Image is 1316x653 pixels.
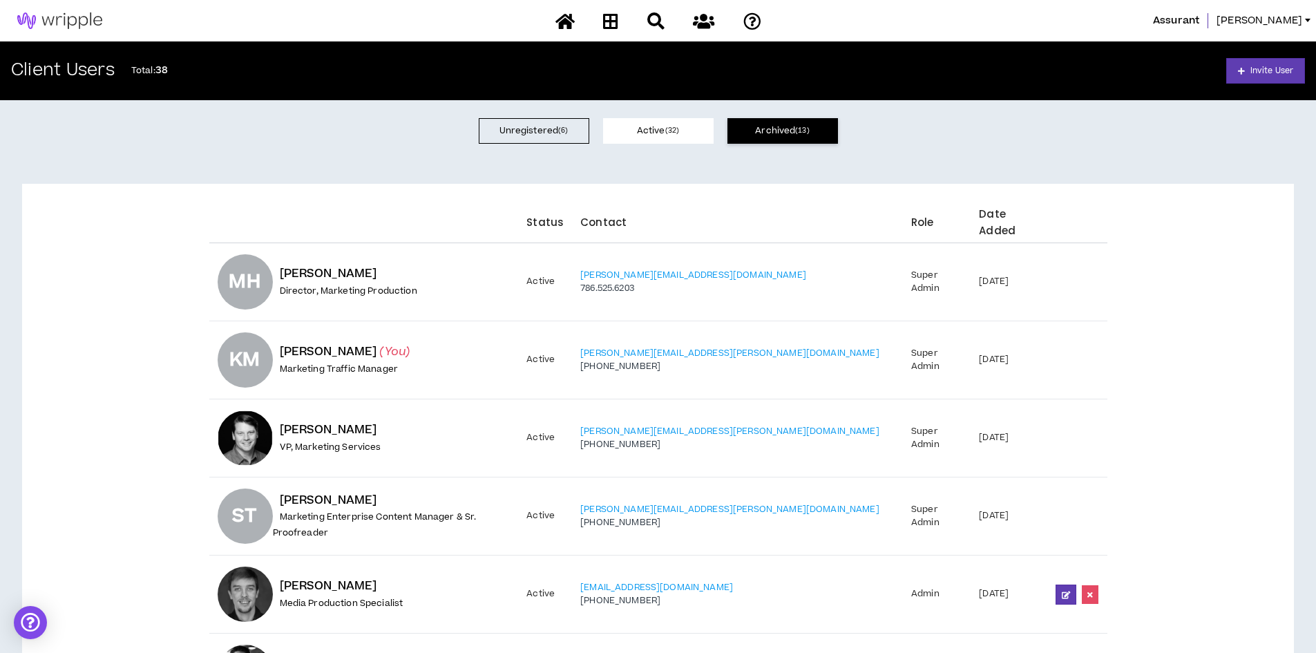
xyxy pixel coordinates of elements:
[665,124,680,138] small: ( 32 )
[1226,58,1305,84] a: Invite User
[795,124,810,138] small: ( 13 )
[280,363,399,375] span: Marketing Traffic Manager
[280,343,410,360] span: [PERSON_NAME]
[580,425,879,437] a: [PERSON_NAME][EMAIL_ADDRESS][PERSON_NAME][DOMAIN_NAME]
[971,321,1047,399] td: [DATE]
[218,254,273,310] div: Michael H.
[903,399,971,477] td: Super Admin
[580,282,634,294] a: 786.525.6203
[280,422,377,438] span: [PERSON_NAME]
[518,477,572,556] td: Active
[518,556,572,634] td: Active
[11,61,115,81] h2: Client Users
[518,195,572,243] th: Status
[903,321,971,399] td: Super Admin
[1250,64,1293,77] span: Invite User
[903,477,971,556] td: Super Admin
[280,578,377,594] span: [PERSON_NAME]
[280,265,377,282] span: [PERSON_NAME]
[580,347,879,359] a: [PERSON_NAME][EMAIL_ADDRESS][PERSON_NAME][DOMAIN_NAME]
[229,273,260,292] div: MH
[479,118,589,144] button: Unregistered (6)
[572,195,903,243] th: Contact
[727,118,838,144] button: Archived (13)
[518,321,572,399] td: Active
[971,195,1047,243] th: Date Added
[229,351,260,370] div: KM
[518,243,572,321] td: Active
[558,124,568,138] small: ( 6 )
[280,492,377,509] span: [PERSON_NAME]
[580,269,806,281] a: [PERSON_NAME][EMAIL_ADDRESS][DOMAIN_NAME]
[280,597,403,609] span: Media Production Specialist
[903,243,971,321] td: Super Admin
[580,594,660,607] a: [PHONE_NUMBER]
[218,489,273,544] div: Sandra T.
[580,516,660,529] a: [PHONE_NUMBER]
[580,360,660,372] a: [PHONE_NUMBER]
[379,343,410,360] i: (You)
[14,606,47,639] div: Open Intercom Messenger
[155,63,168,77] span: 38
[131,63,168,78] p: Total :
[971,477,1047,556] td: [DATE]
[903,195,971,243] th: Role
[971,399,1047,477] td: [DATE]
[518,399,572,477] td: Active
[580,503,879,515] a: [PERSON_NAME][EMAIL_ADDRESS][PERSON_NAME][DOMAIN_NAME]
[280,285,417,297] span: Director, Marketing Production
[280,441,381,453] span: VP, Marketing Services
[580,438,660,451] a: [PHONE_NUMBER]
[603,118,714,144] button: Active (32)
[218,567,273,622] div: Jordan B.
[273,511,477,538] span: Marketing Enterprise Content Manager & Sr. Proofreader
[971,556,1047,634] td: [DATE]
[218,410,273,466] div: John N.
[232,507,258,526] div: ST
[1153,13,1199,28] span: Assurant
[971,243,1047,321] td: [DATE]
[1217,13,1302,28] span: [PERSON_NAME]
[218,332,273,388] div: Kelly M.
[580,581,733,594] a: [EMAIL_ADDRESS][DOMAIN_NAME]
[903,556,971,634] td: Admin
